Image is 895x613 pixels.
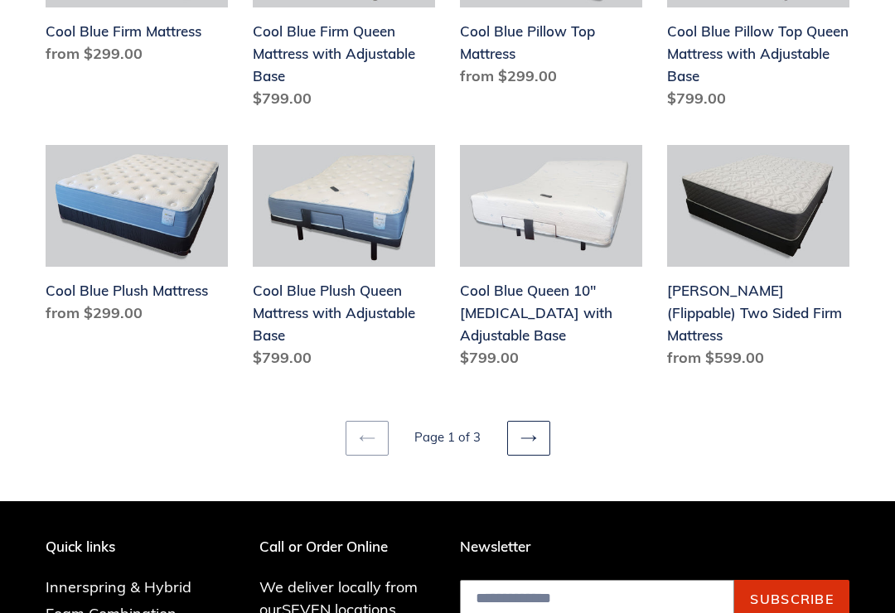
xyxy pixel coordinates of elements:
[46,538,216,555] p: Quick links
[460,538,849,555] p: Newsletter
[750,591,834,607] span: Subscribe
[667,145,849,375] a: Del Ray (Flippable) Two Sided Firm Mattress
[253,145,435,375] a: Cool Blue Plush Queen Mattress with Adjustable Base
[460,145,642,375] a: Cool Blue Queen 10" Memory Foam with Adjustable Base
[392,428,504,447] li: Page 1 of 3
[259,538,436,555] p: Call or Order Online
[46,145,228,331] a: Cool Blue Plush Mattress
[46,577,191,596] a: Innerspring & Hybrid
